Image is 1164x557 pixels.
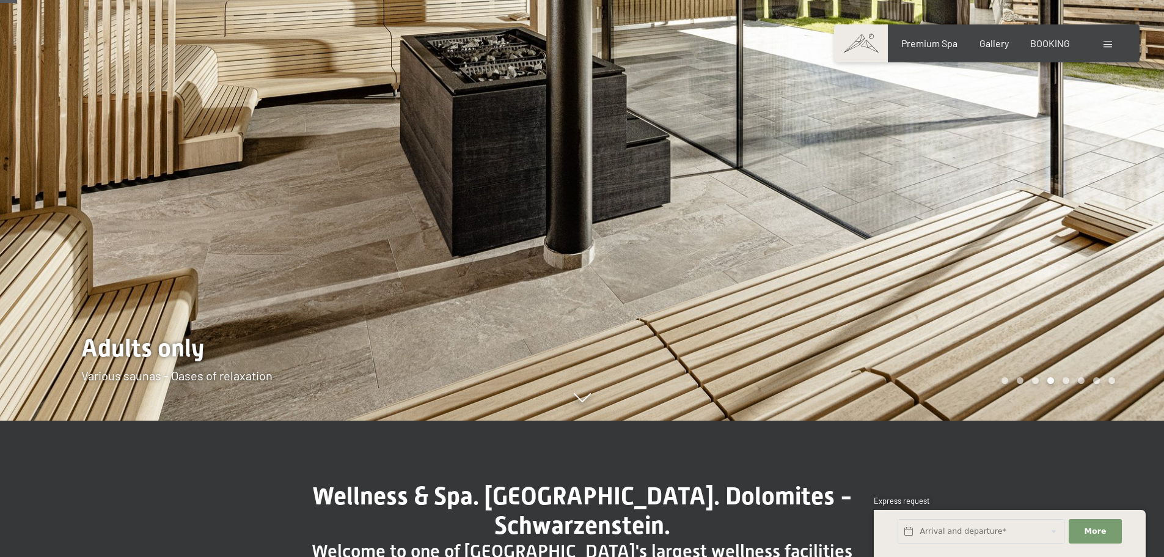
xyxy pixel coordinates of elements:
div: Carousel Page 3 [1032,377,1039,384]
div: Carousel Page 7 [1093,377,1100,384]
a: Gallery [979,37,1009,49]
span: Express request [874,496,930,506]
span: Wellness & Spa. [GEOGRAPHIC_DATA]. Dolomites - Schwarzenstein. [312,482,852,540]
a: Premium Spa [901,37,957,49]
div: Carousel Page 6 [1078,377,1085,384]
div: Carousel Page 1 [1001,377,1008,384]
div: Carousel Page 8 [1108,377,1115,384]
div: Carousel Page 5 [1063,377,1069,384]
div: Carousel Pagination [997,377,1115,384]
a: BOOKING [1030,37,1070,49]
span: More [1085,526,1107,537]
div: Carousel Page 4 (Current Slide) [1047,377,1054,384]
div: Carousel Page 2 [1017,377,1023,384]
button: More [1069,519,1121,544]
